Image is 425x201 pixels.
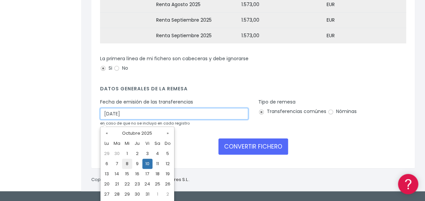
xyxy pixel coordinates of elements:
td: EUR [324,28,409,44]
td: 25 [152,179,163,189]
label: Transferencias comúnes [258,108,326,115]
td: 29 [102,149,112,159]
td: 21 [112,179,122,189]
button: CONVERTIR FICHERO [218,138,288,155]
td: 27 [102,189,112,199]
td: 12 [163,159,173,169]
td: 3 [142,149,152,159]
td: 23 [132,179,142,189]
p: Copyright © 2025 . [91,176,190,183]
td: 5 [163,149,173,159]
th: « [102,128,112,138]
th: Ju [132,138,142,149]
label: Tipo de remesa [258,98,296,106]
td: 1 [152,189,163,199]
small: en caso de que no se incluya en cada registro [100,120,190,126]
td: EUR [324,13,409,28]
label: No [114,65,128,72]
th: Sa [152,138,163,149]
td: 28 [112,189,122,199]
td: 18 [152,169,163,179]
label: Nóminas [328,108,357,115]
td: 22 [122,179,132,189]
label: La primera línea de mi fichero son cabeceras y debe ignorarse [100,55,249,62]
td: 19 [163,169,173,179]
td: Renta Septiembre 2025 [154,28,239,44]
th: Ma [112,138,122,149]
th: Mi [122,138,132,149]
th: Vi [142,138,152,149]
td: 24 [142,179,152,189]
label: Fecha de emisión de las transferencias [100,98,193,106]
td: 2 [132,149,142,159]
td: 15 [122,169,132,179]
td: 1.573,00 [239,28,324,44]
h4: Datos generales de la remesa [100,86,406,95]
td: 30 [112,149,122,159]
td: 31 [142,189,152,199]
th: » [163,128,173,138]
td: 2 [163,189,173,199]
td: 11 [152,159,163,169]
th: Lu [102,138,112,149]
label: Si [100,65,112,72]
th: Do [163,138,173,149]
td: 16 [132,169,142,179]
td: 26 [163,179,173,189]
td: 13 [102,169,112,179]
td: 10 [142,159,152,169]
td: 8 [122,159,132,169]
td: 9 [132,159,142,169]
td: 14 [112,169,122,179]
td: 30 [132,189,142,199]
td: 4 [152,149,163,159]
td: 20 [102,179,112,189]
td: Renta Septiembre 2025 [154,13,239,28]
th: Octubre 2025 [112,128,163,138]
td: 1 [122,149,132,159]
td: 6 [102,159,112,169]
td: 29 [122,189,132,199]
td: 17 [142,169,152,179]
td: 7 [112,159,122,169]
td: 1.573,00 [239,13,324,28]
